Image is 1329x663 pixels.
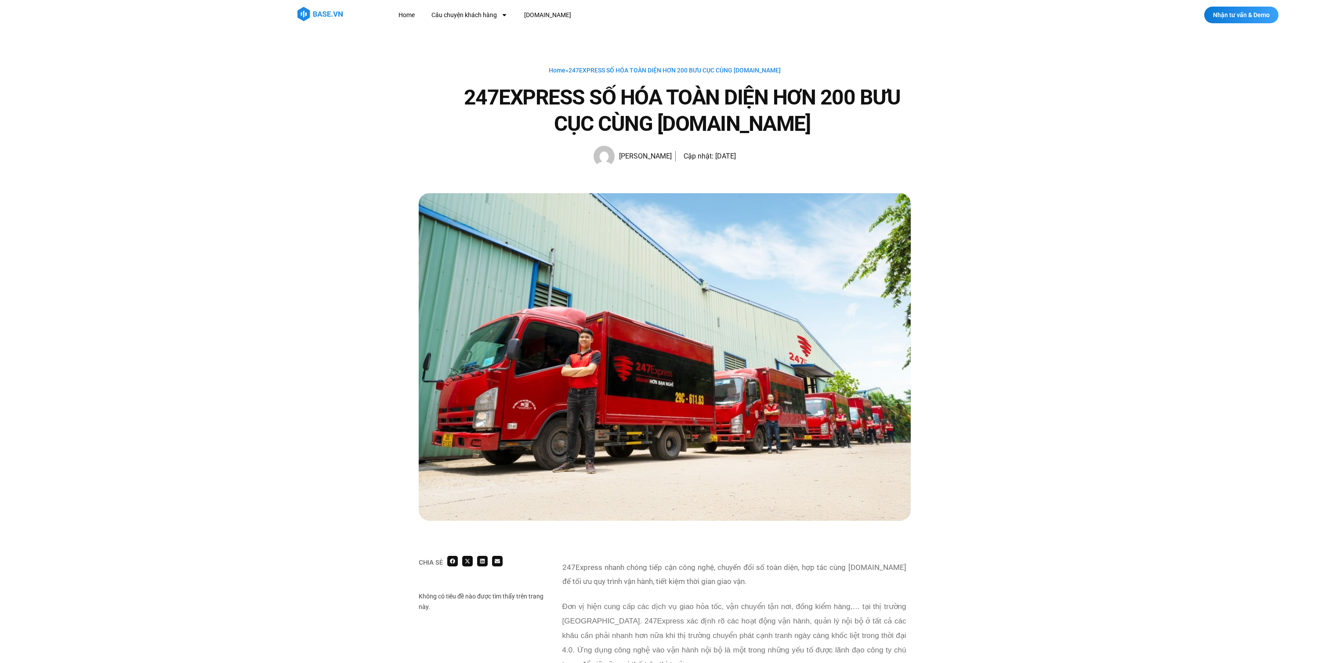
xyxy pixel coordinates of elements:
[425,7,514,23] a: Câu chuyện khách hàng
[562,560,906,588] p: 247Express nhanh chóng tiếp cận công nghệ, chuyển đổi số toàn diện, hợp tác cùng [DOMAIN_NAME] để...
[477,556,488,566] div: Share on linkedin
[392,7,732,23] nav: Menu
[454,84,911,137] h1: 247EXPRESS SỐ HÓA TOÀN DIỆN HƠN 200 BƯU CỤC CÙNG [DOMAIN_NAME]
[615,150,672,162] span: [PERSON_NAME]
[419,591,549,612] div: Không có tiêu đề nào được tìm thấy trên trang này.
[569,67,781,74] span: 247EXPRESS SỐ HÓA TOÀN DIỆN HƠN 200 BƯU CỤC CÙNG [DOMAIN_NAME]
[492,556,503,566] div: Share on email
[549,67,565,74] a: Home
[392,7,421,23] a: Home
[447,556,458,566] div: Share on facebook
[594,146,615,167] img: Picture of Hạnh Hoàng
[518,7,578,23] a: [DOMAIN_NAME]
[594,146,672,167] a: Picture of Hạnh Hoàng [PERSON_NAME]
[684,152,713,160] span: Cập nhật:
[462,556,473,566] div: Share on x-twitter
[419,193,911,521] img: 247 express chuyển đổi số cùng base
[1204,7,1278,23] a: Nhận tư vấn & Demo
[549,67,781,74] span: »
[715,152,736,160] time: [DATE]
[419,559,443,566] div: Chia sẻ
[1213,12,1270,18] span: Nhận tư vấn & Demo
